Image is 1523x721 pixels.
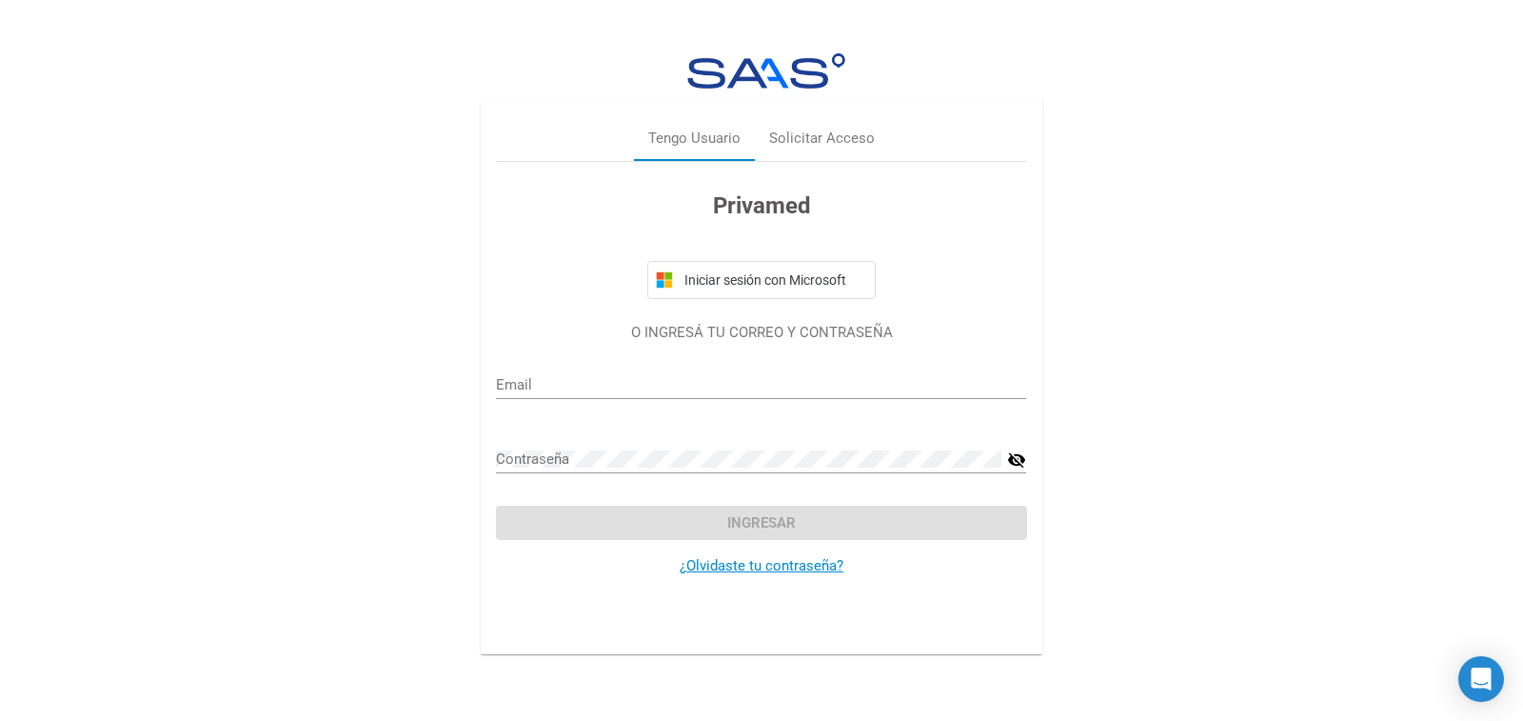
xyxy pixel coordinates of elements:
[680,557,843,574] a: ¿Olvidaste tu contraseña?
[1007,449,1026,471] mat-icon: visibility_off
[769,128,875,150] div: Solicitar Acceso
[496,506,1026,540] button: Ingresar
[647,261,876,299] button: Iniciar sesión con Microsoft
[727,514,796,531] span: Ingresar
[681,272,867,288] span: Iniciar sesión con Microsoft
[496,322,1026,344] p: O INGRESÁ TU CORREO Y CONTRASEÑA
[648,128,741,150] div: Tengo Usuario
[1458,656,1504,702] div: Open Intercom Messenger
[496,189,1026,223] h3: Privamed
